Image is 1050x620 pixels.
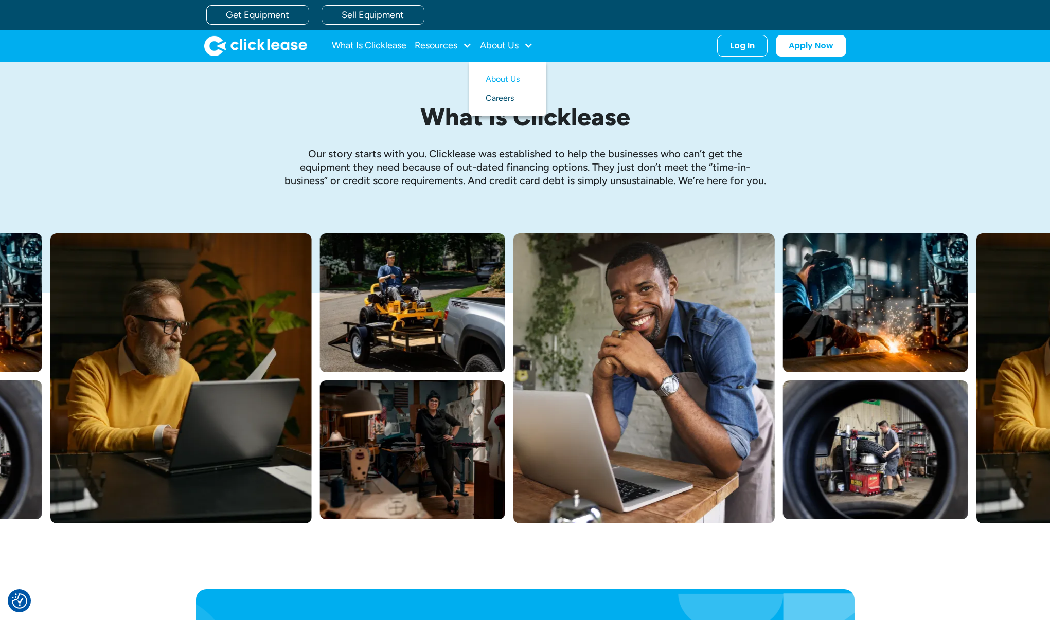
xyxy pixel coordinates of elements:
[415,35,472,56] div: Resources
[776,35,846,57] a: Apply Now
[783,380,968,519] img: A man fitting a new tire on a rim
[469,62,546,116] nav: About Us
[283,103,767,131] h1: What is Clicklease
[50,233,312,523] img: Bearded man in yellow sweter typing on his laptop while sitting at his desk
[322,5,424,25] a: Sell Equipment
[480,35,533,56] div: About Us
[283,147,767,187] p: Our story starts with you. Clicklease was established to help the businesses who can’t get the eq...
[204,35,307,56] img: Clicklease logo
[320,380,505,519] img: a woman standing next to a sewing machine
[12,593,27,609] button: Consent Preferences
[320,233,505,372] img: Man with hat and blue shirt driving a yellow lawn mower onto a trailer
[332,35,406,56] a: What Is Clicklease
[486,89,530,108] a: Careers
[783,233,968,372] img: A welder in a large mask working on a large pipe
[730,41,755,51] div: Log In
[12,593,27,609] img: Revisit consent button
[513,233,775,523] img: A smiling man in a blue shirt and apron leaning over a table with a laptop
[486,70,530,89] a: About Us
[204,35,307,56] a: home
[206,5,309,25] a: Get Equipment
